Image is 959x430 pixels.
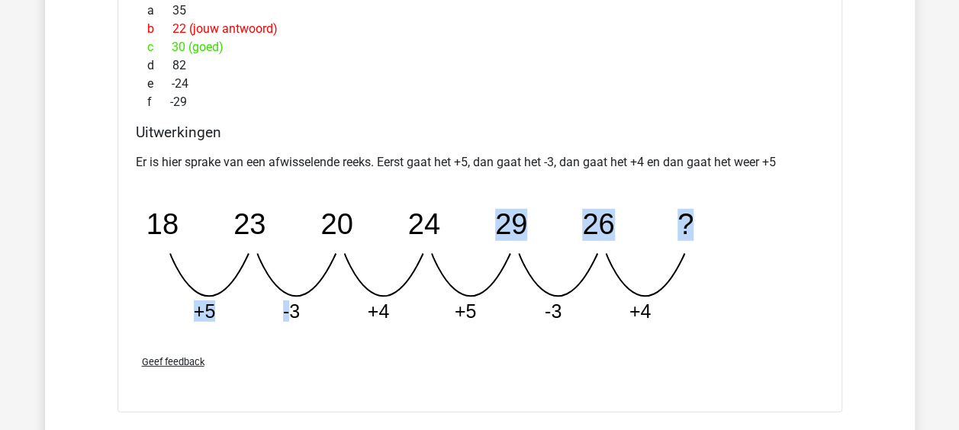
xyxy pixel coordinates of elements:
[494,208,526,240] tspan: 29
[136,38,824,56] div: 30 (goed)
[147,38,172,56] span: c
[136,124,824,141] h4: Uitwerkingen
[282,300,299,322] tspan: -3
[454,300,476,322] tspan: +5
[142,356,204,367] span: Geef feedback
[233,208,265,240] tspan: 23
[136,153,824,172] p: Er is hier sprake van een afwisselende reeks. Eerst gaat het +5, dan gaat het -3, dan gaat het +4...
[136,20,824,38] div: 22 (jouw antwoord)
[367,300,389,322] tspan: +4
[136,56,824,75] div: 82
[582,208,614,240] tspan: 26
[544,300,561,322] tspan: -3
[407,208,439,240] tspan: 24
[136,2,824,20] div: 35
[146,208,178,240] tspan: 18
[677,208,694,240] tspan: ?
[147,2,172,20] span: a
[147,75,172,93] span: e
[147,20,172,38] span: b
[193,300,215,322] tspan: +5
[136,93,824,111] div: -29
[136,75,824,93] div: -24
[629,300,651,322] tspan: +4
[320,208,352,240] tspan: 20
[147,93,170,111] span: f
[147,56,172,75] span: d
